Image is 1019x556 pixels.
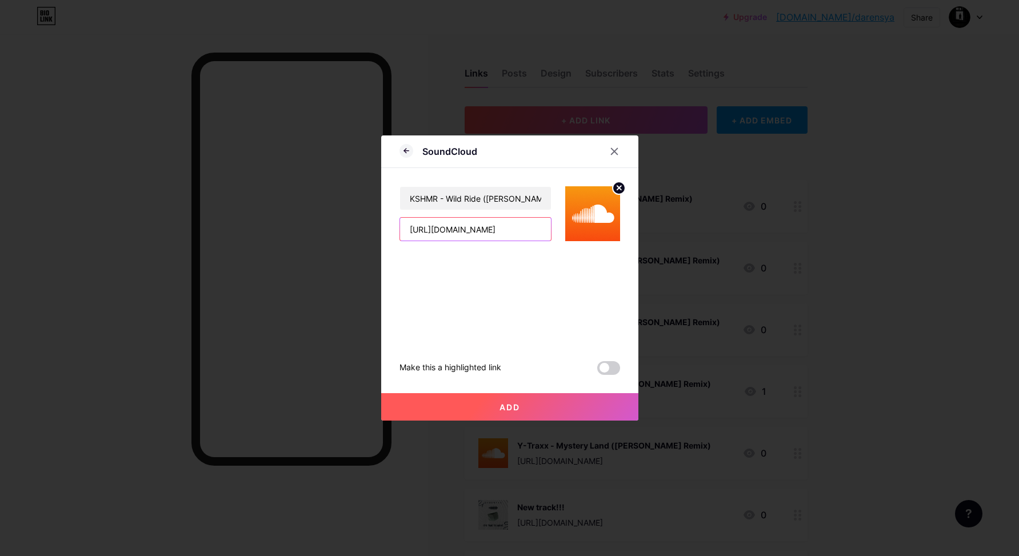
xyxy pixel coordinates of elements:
[400,187,551,210] input: Title
[565,186,620,241] img: link_thumbnail
[422,145,477,158] div: SoundCloud
[399,361,501,375] div: Make this a highlighted link
[381,393,638,421] button: Add
[499,402,520,412] span: Add
[400,218,551,241] input: URL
